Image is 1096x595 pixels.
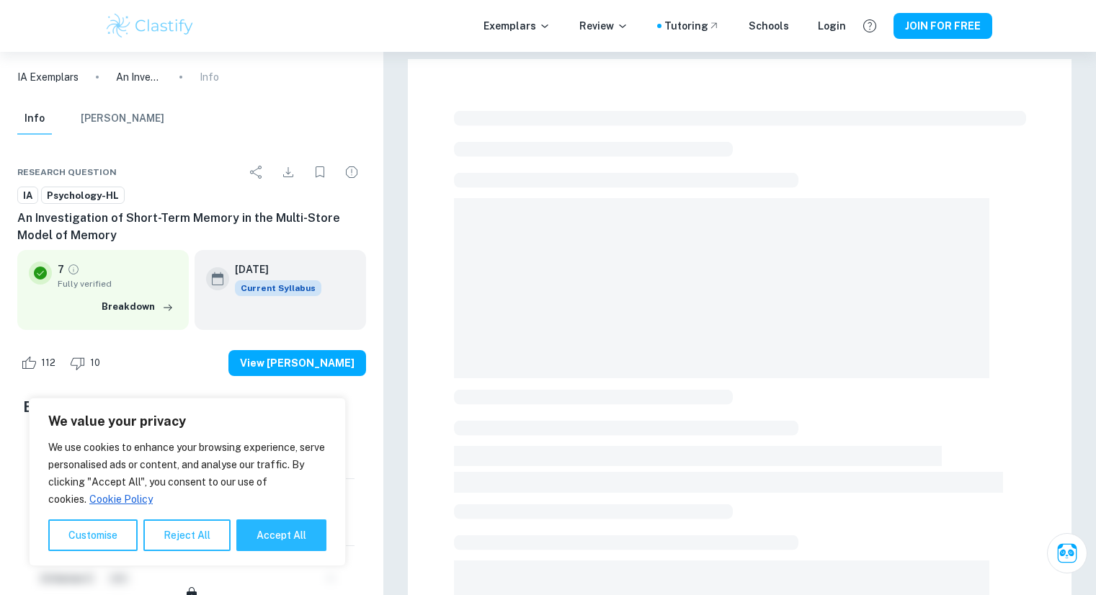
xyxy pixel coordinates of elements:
[42,189,124,203] span: Psychology-HL
[200,69,219,85] p: Info
[98,296,177,318] button: Breakdown
[81,103,164,135] button: [PERSON_NAME]
[17,69,79,85] a: IA Exemplars
[749,18,789,34] a: Schools
[664,18,720,34] a: Tutoring
[82,356,108,370] span: 10
[29,398,346,566] div: We value your privacy
[143,519,231,551] button: Reject All
[235,280,321,296] span: Current Syllabus
[306,158,334,187] div: Bookmark
[48,519,138,551] button: Customise
[18,189,37,203] span: IA
[17,166,117,179] span: Research question
[17,210,366,244] h6: An Investigation of Short-Term Memory in the Multi-Store Model of Memory
[17,352,63,375] div: Like
[235,280,321,296] div: This exemplar is based on the current syllabus. Feel free to refer to it for inspiration/ideas wh...
[41,187,125,205] a: Psychology-HL
[242,158,271,187] div: Share
[17,187,38,205] a: IA
[228,350,366,376] button: View [PERSON_NAME]
[66,352,108,375] div: Dislike
[116,69,162,85] p: An Investigation of Short-Term Memory in the Multi-Store Model of Memory
[33,356,63,370] span: 112
[894,13,992,39] button: JOIN FOR FREE
[58,277,177,290] span: Fully verified
[67,263,80,276] a: Grade fully verified
[579,18,628,34] p: Review
[17,103,52,135] button: Info
[236,519,326,551] button: Accept All
[857,14,882,38] button: Help and Feedback
[48,413,326,430] p: We value your privacy
[58,261,64,277] p: 7
[274,158,303,187] div: Download
[104,12,196,40] img: Clastify logo
[89,493,153,506] a: Cookie Policy
[484,18,551,34] p: Exemplars
[235,261,310,277] h6: [DATE]
[818,18,846,34] a: Login
[23,396,360,418] h5: Examiner's summary
[48,439,326,508] p: We use cookies to enhance your browsing experience, serve personalised ads or content, and analys...
[337,158,366,187] div: Report issue
[1047,533,1087,573] button: Ask Clai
